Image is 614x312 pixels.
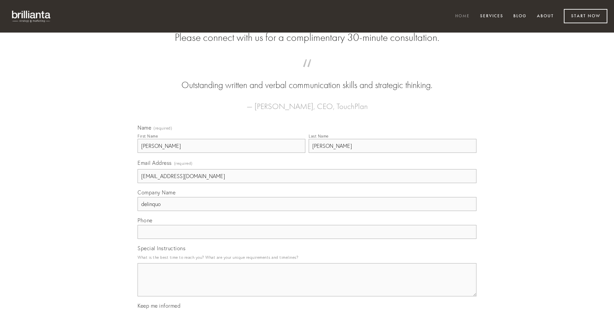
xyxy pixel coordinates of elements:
[174,159,193,168] span: (required)
[138,245,185,252] span: Special Instructions
[138,253,476,262] p: What is the best time to reach you? What are your unique requirements and timelines?
[138,31,476,44] h2: Please connect with us for a complimentary 30-minute consultation.
[7,7,56,26] img: brillianta - research, strategy, marketing
[509,11,531,22] a: Blog
[533,11,558,22] a: About
[564,9,607,23] a: Start Now
[138,124,151,131] span: Name
[138,134,158,139] div: First Name
[138,189,175,196] span: Company Name
[138,159,172,166] span: Email Address
[476,11,508,22] a: Services
[138,302,180,309] span: Keep me informed
[148,66,466,79] span: “
[138,217,153,224] span: Phone
[451,11,474,22] a: Home
[309,134,329,139] div: Last Name
[153,126,172,130] span: (required)
[148,66,466,92] blockquote: Outstanding written and verbal communication skills and strategic thinking.
[148,92,466,113] figcaption: — [PERSON_NAME], CEO, TouchPlan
